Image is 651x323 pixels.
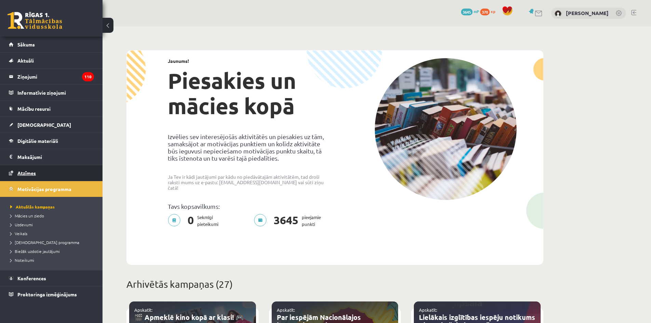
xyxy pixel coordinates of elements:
[10,257,34,263] span: Noteikumi
[10,222,33,227] span: Uzdevumi
[184,214,197,228] span: 0
[168,68,330,119] h1: Piesakies un mācies kopā
[168,203,330,210] p: Tavs kopsavilkums:
[10,213,44,218] span: Mācies un ziedo
[10,248,96,254] a: Biežāk uzdotie jautājumi
[9,53,94,68] a: Aktuāli
[82,72,94,81] i: 110
[9,286,94,302] a: Proktoringa izmēģinājums
[9,69,94,84] a: Ziņojumi110
[10,239,96,245] a: [DEMOGRAPHIC_DATA] programma
[8,12,62,29] a: Rīgas 1. Tālmācības vidusskola
[9,165,94,181] a: Atzīmes
[9,133,94,149] a: Digitālie materiāli
[10,230,96,237] a: Veikals
[126,277,543,292] p: Arhivētās kampaņas (27)
[9,117,94,133] a: [DEMOGRAPHIC_DATA]
[9,37,94,52] a: Sākums
[9,85,94,100] a: Informatīvie ziņojumi
[17,138,58,144] span: Digitālie materiāli
[134,313,244,322] a: 🎬 Apmeklē kino kopā ar klasi! 🎮
[17,106,51,112] span: Mācību resursi
[10,204,96,210] a: Aktuālās kampaņas
[480,9,499,14] a: 370 xp
[9,270,94,286] a: Konferences
[419,307,437,313] a: Apskatīt:
[10,221,96,228] a: Uzdevumi
[17,170,36,176] span: Atzīmes
[10,257,96,263] a: Noteikumi
[10,213,96,219] a: Mācies un ziedo
[17,275,46,281] span: Konferences
[168,174,330,190] p: Ja Tev ir kādi jautājumi par kādu no piedāvātajām aktivitātēm, tad droši raksti mums uz e-pastu: ...
[375,58,517,200] img: campaign-image-1c4f3b39ab1f89d1fca25a8facaab35ebc8e40cf20aedba61fd73fb4233361ac.png
[9,149,94,165] a: Maksājumi
[17,149,94,165] legend: Maksājumi
[480,9,490,15] span: 370
[17,41,35,48] span: Sākums
[461,9,473,15] span: 3645
[9,101,94,117] a: Mācību resursi
[277,307,295,313] a: Apskatīt:
[168,58,189,64] strong: Jaunums!
[270,214,302,228] span: 3645
[10,248,60,254] span: Biežāk uzdotie jautājumi
[10,231,27,236] span: Veikals
[17,291,77,297] span: Proktoringa izmēģinājums
[17,186,71,192] span: Motivācijas programma
[134,307,152,313] a: Apskatīt:
[10,204,55,210] span: Aktuālās kampaņas
[17,69,94,84] legend: Ziņojumi
[17,85,94,100] legend: Informatīvie ziņojumi
[461,9,479,14] a: 3645 mP
[10,240,79,245] span: [DEMOGRAPHIC_DATA] programma
[566,10,609,16] a: [PERSON_NAME]
[168,133,330,162] p: Izvēlies sev interesējošās aktivitātēs un piesakies uz tām, samaksājot ar motivācijas punktiem un...
[9,181,94,197] a: Motivācijas programma
[254,214,325,228] p: pieejamie punkti
[17,122,71,128] span: [DEMOGRAPHIC_DATA]
[474,9,479,14] span: mP
[17,57,34,64] span: Aktuāli
[491,9,495,14] span: xp
[555,10,561,17] img: Kārlis Bergs
[168,214,222,228] p: Sekmīgi pieteikumi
